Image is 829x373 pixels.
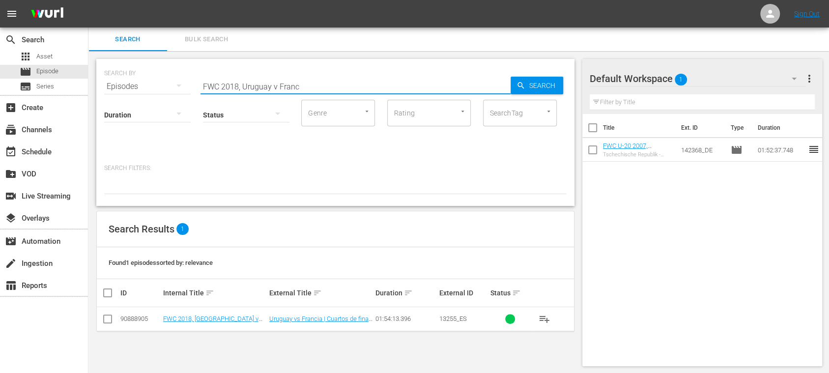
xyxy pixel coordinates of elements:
div: 90888905 [120,315,160,322]
span: VOD [5,168,17,180]
th: Title [603,114,676,142]
img: ans4CAIJ8jUAAAAAAAAAAAAAAAAAAAAAAAAgQb4GAAAAAAAAAAAAAAAAAAAAAAAAJMjXAAAAAAAAAAAAAAAAAAAAAAAAgAT5G... [24,2,71,26]
span: Episode [20,66,31,78]
span: sort [404,288,413,297]
span: Series [20,81,31,92]
span: playlist_add [539,313,550,325]
a: FWC 2018, [GEOGRAPHIC_DATA] v [GEOGRAPHIC_DATA], Quarter-Finals - FMR (ES) [163,315,265,337]
span: Search Results [109,223,174,235]
th: Ext. ID [675,114,724,142]
span: Search [94,34,161,45]
span: Automation [5,235,17,247]
span: sort [512,288,521,297]
p: Search Filters: [104,164,567,172]
a: Sign Out [794,10,820,18]
td: 01:52:37.748 [753,138,807,162]
span: Series [36,82,54,91]
div: 01:54:13.396 [375,315,436,322]
button: Open [544,107,553,116]
button: playlist_add [533,307,556,331]
span: sort [313,288,322,297]
span: Asset [36,52,53,61]
div: Status [490,287,530,299]
span: Episode [36,66,58,76]
span: Reports [5,280,17,291]
span: Schedule [5,146,17,158]
a: FWC U-20 2007, [GEOGRAPHIC_DATA] v [GEOGRAPHIC_DATA], Final - FMR (DE) [603,142,667,172]
td: 142368_DE [677,138,727,162]
a: Uruguay vs Francia | Cuartos de final | Copa Mundial de la FIFA Rusia 2018™ | Partido completo [269,315,372,337]
span: Search [5,34,17,46]
span: 1 [675,69,687,90]
span: Overlays [5,212,17,224]
span: more_vert [803,73,815,85]
button: Open [362,107,372,116]
span: Channels [5,124,17,136]
button: Open [458,107,467,116]
span: Found 1 episodes sorted by: relevance [109,259,213,266]
span: Live Streaming [5,190,17,202]
span: menu [6,8,18,20]
span: 1 [176,223,189,235]
th: Type [724,114,751,142]
span: sort [205,288,214,297]
div: Episodes [104,73,191,100]
span: reorder [807,143,819,155]
span: 13255_ES [439,315,467,322]
div: Default Workspace [590,65,806,92]
div: Duration [375,287,436,299]
span: Create [5,102,17,114]
div: Internal Title [163,287,266,299]
div: External ID [439,289,487,297]
div: ID [120,289,160,297]
span: Bulk Search [173,34,240,45]
th: Duration [751,114,810,142]
div: Tschechische Republik - [GEOGRAPHIC_DATA] | Finale | FIFA U-20-Weltmeisterschaft [GEOGRAPHIC_DATA... [603,151,673,158]
span: Search [525,77,563,94]
button: more_vert [803,67,815,90]
span: Ingestion [5,258,17,269]
button: Search [511,77,563,94]
span: Asset [20,51,31,62]
span: Episode [730,144,742,156]
div: External Title [269,287,372,299]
